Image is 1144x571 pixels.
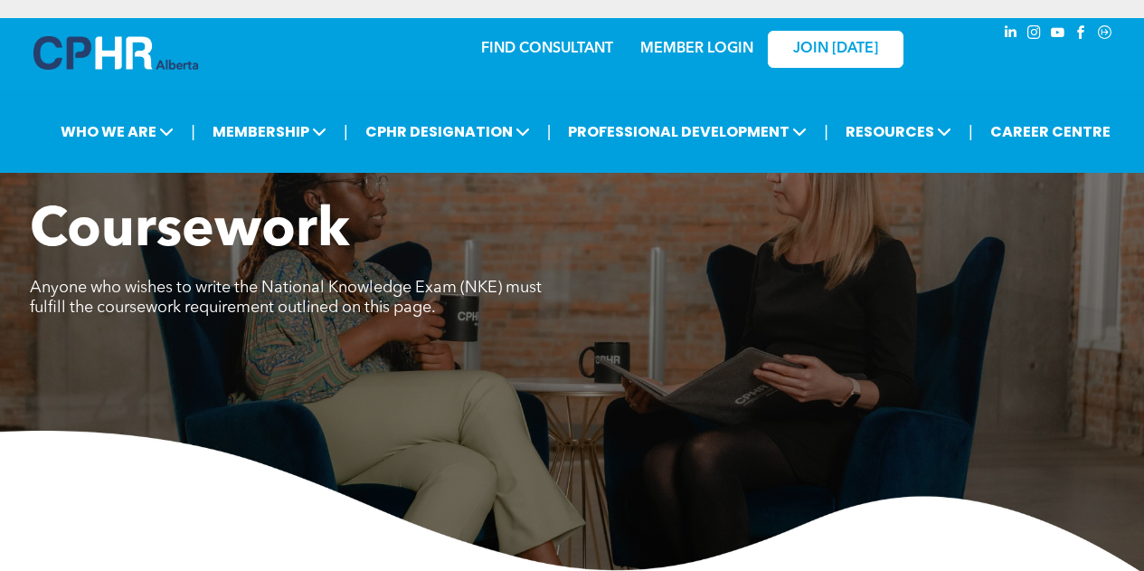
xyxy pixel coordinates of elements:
[824,113,828,150] li: |
[547,113,552,150] li: |
[30,205,350,259] span: Coursework
[1072,23,1092,47] a: facebook
[344,113,348,150] li: |
[33,36,198,70] img: A blue and white logo for cp alberta
[481,42,613,56] a: FIND CONSULTANT
[1048,23,1068,47] a: youtube
[840,115,957,148] span: RESOURCES
[985,115,1116,148] a: CAREER CENTRE
[1095,23,1115,47] a: Social network
[640,42,753,56] a: MEMBER LOGIN
[1025,23,1045,47] a: instagram
[191,113,195,150] li: |
[969,113,973,150] li: |
[30,280,542,316] span: Anyone who wishes to write the National Knowledge Exam (NKE) must fulfill the coursework requirem...
[360,115,535,148] span: CPHR DESIGNATION
[1001,23,1021,47] a: linkedin
[55,115,179,148] span: WHO WE ARE
[793,41,878,58] span: JOIN [DATE]
[768,31,903,68] a: JOIN [DATE]
[207,115,332,148] span: MEMBERSHIP
[563,115,812,148] span: PROFESSIONAL DEVELOPMENT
